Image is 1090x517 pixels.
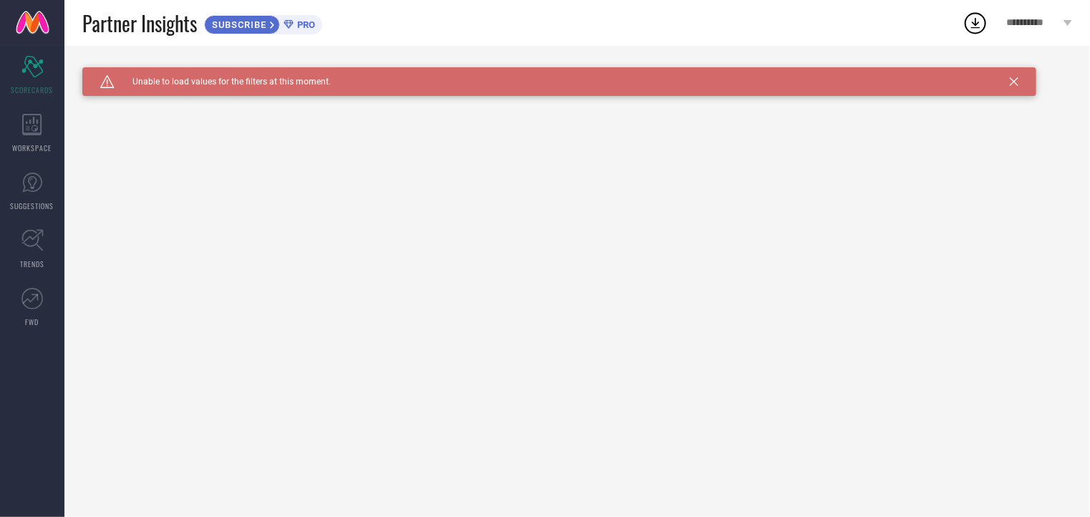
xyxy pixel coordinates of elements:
[115,77,331,87] span: Unable to load values for the filters at this moment.
[11,84,54,95] span: SCORECARDS
[204,11,322,34] a: SUBSCRIBEPRO
[20,258,44,269] span: TRENDS
[13,142,52,153] span: WORKSPACE
[82,67,1072,79] div: Unable to load filters at this moment. Please try later.
[26,317,39,327] span: FWD
[205,19,270,30] span: SUBSCRIBE
[11,200,54,211] span: SUGGESTIONS
[294,19,315,30] span: PRO
[82,9,197,38] span: Partner Insights
[963,10,988,36] div: Open download list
